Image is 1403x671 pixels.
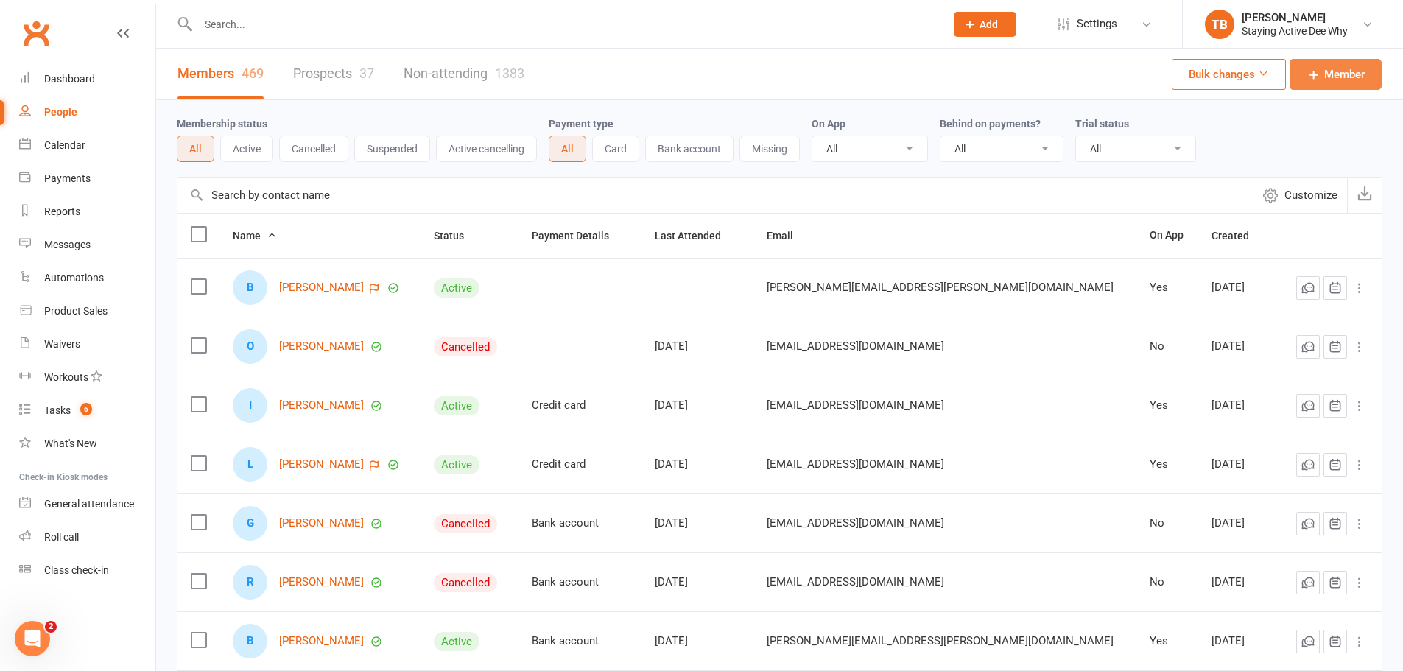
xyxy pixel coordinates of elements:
[655,340,740,353] div: [DATE]
[44,371,88,383] div: Workouts
[1150,399,1185,412] div: Yes
[45,621,57,633] span: 2
[532,576,628,589] div: Bank account
[436,136,537,162] button: Active cancelling
[19,328,155,361] a: Waivers
[1150,635,1185,647] div: Yes
[434,455,479,474] div: Active
[354,136,430,162] button: Suspended
[19,488,155,521] a: General attendance kiosk mode
[279,517,364,530] a: [PERSON_NAME]
[1150,458,1185,471] div: Yes
[1150,576,1185,589] div: No
[1172,59,1286,90] button: Bulk changes
[767,568,944,596] span: [EMAIL_ADDRESS][DOMAIN_NAME]
[1212,576,1267,589] div: [DATE]
[655,227,737,245] button: Last Attended
[655,576,740,589] div: [DATE]
[15,621,50,656] iframe: Intercom live chat
[44,239,91,250] div: Messages
[767,230,809,242] span: Email
[19,162,155,195] a: Payments
[279,576,364,589] a: [PERSON_NAME]
[44,139,85,151] div: Calendar
[279,281,364,294] a: [PERSON_NAME]
[739,136,800,162] button: Missing
[1150,281,1185,294] div: Yes
[19,63,155,96] a: Dashboard
[1324,66,1365,83] span: Member
[279,635,364,647] a: [PERSON_NAME]
[1212,227,1265,245] button: Created
[980,18,998,30] span: Add
[767,450,944,478] span: [EMAIL_ADDRESS][DOMAIN_NAME]
[434,278,479,298] div: Active
[177,178,1253,213] input: Search by contact name
[434,396,479,415] div: Active
[767,227,809,245] button: Email
[18,15,54,52] a: Clubworx
[1253,178,1347,213] button: Customize
[177,136,214,162] button: All
[434,514,497,533] div: Cancelled
[233,230,277,242] span: Name
[44,404,71,416] div: Tasks
[434,337,497,356] div: Cancelled
[177,49,264,99] a: Members469
[1242,11,1348,24] div: [PERSON_NAME]
[44,531,79,543] div: Roll call
[44,305,108,317] div: Product Sales
[44,73,95,85] div: Dashboard
[532,227,625,245] button: Payment Details
[233,624,267,658] div: B
[655,458,740,471] div: [DATE]
[19,427,155,460] a: What's New
[44,338,80,350] div: Waivers
[177,118,267,130] label: Membership status
[233,506,267,541] div: G
[19,195,155,228] a: Reports
[19,228,155,261] a: Messages
[1242,24,1348,38] div: Staying Active Dee Why
[655,399,740,412] div: [DATE]
[233,565,267,600] div: R
[1075,118,1129,130] label: Trial status
[19,361,155,394] a: Workouts
[1205,10,1234,39] div: TB
[812,118,845,130] label: On App
[1212,230,1265,242] span: Created
[1150,340,1185,353] div: No
[44,564,109,576] div: Class check-in
[220,136,273,162] button: Active
[767,627,1114,655] span: [PERSON_NAME][EMAIL_ADDRESS][PERSON_NAME][DOMAIN_NAME]
[954,12,1016,37] button: Add
[293,49,374,99] a: Prospects37
[434,227,480,245] button: Status
[655,230,737,242] span: Last Attended
[233,388,267,423] div: I
[767,332,944,360] span: [EMAIL_ADDRESS][DOMAIN_NAME]
[233,227,277,245] button: Name
[44,205,80,217] div: Reports
[495,66,524,81] div: 1383
[1212,635,1267,647] div: [DATE]
[44,438,97,449] div: What's New
[19,295,155,328] a: Product Sales
[233,329,267,364] div: O
[532,635,628,647] div: Bank account
[19,261,155,295] a: Automations
[19,96,155,129] a: People
[1212,399,1267,412] div: [DATE]
[44,272,104,284] div: Automations
[359,66,374,81] div: 37
[44,498,134,510] div: General attendance
[233,270,267,305] div: B
[940,118,1041,130] label: Behind on payments?
[44,106,77,118] div: People
[592,136,639,162] button: Card
[655,635,740,647] div: [DATE]
[19,129,155,162] a: Calendar
[404,49,524,99] a: Non-attending1383
[279,340,364,353] a: [PERSON_NAME]
[242,66,264,81] div: 469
